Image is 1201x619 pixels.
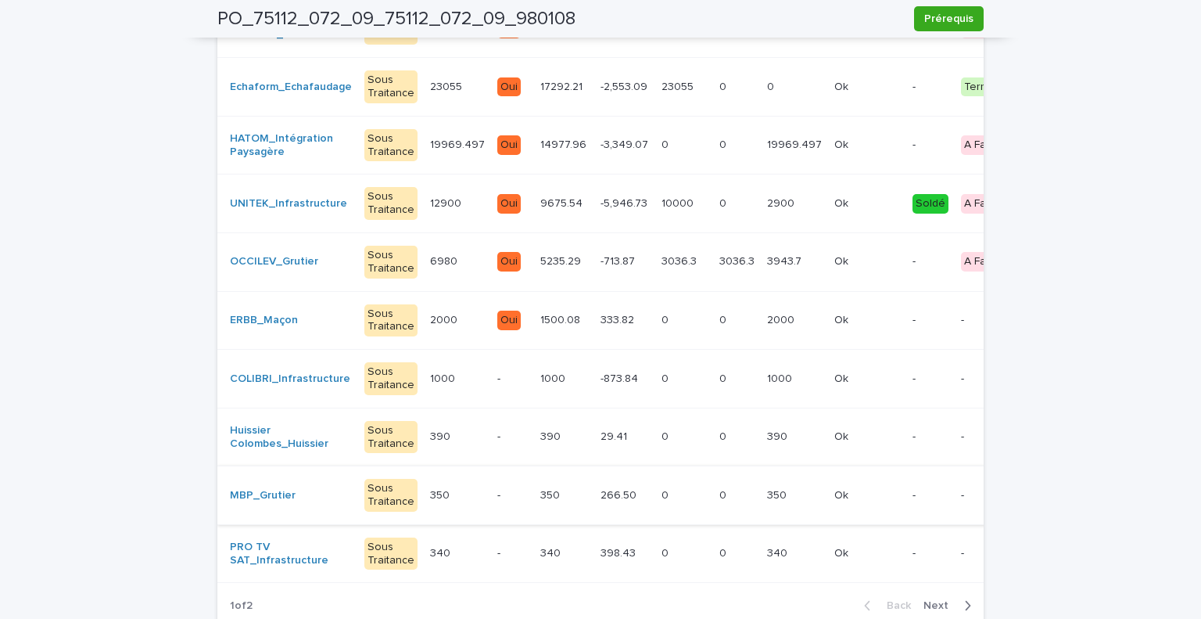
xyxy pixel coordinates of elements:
div: A Faire [961,252,1002,272]
p: 0 [661,369,672,386]
p: 23055 [661,77,697,94]
p: 0 [661,311,672,327]
p: 1000 [430,369,458,386]
tr: PRO TV SAT_Infrastructure Sous Traitance340340 -340340 398.43398.43 00 00 340340 OkOk --NégoEditer [217,524,1190,583]
a: MBP_Grutier [230,489,296,502]
p: 1500.08 [540,311,583,327]
a: OCCILEV_Grutier [230,255,318,268]
p: 3943.7 [767,252,805,268]
a: UNITEK_Infrastructure [230,197,347,211]
p: - [912,139,948,152]
p: - [961,489,1034,502]
p: 0 [719,194,730,211]
p: 390 [767,427,791,444]
div: Sous Traitance [364,362,418,395]
p: - [912,314,948,327]
p: 0 [719,486,730,502]
div: Sous Traitance [364,421,418,454]
div: Oui [497,311,521,330]
p: - [912,255,948,268]
div: Sous Traitance [364,304,418,337]
p: 398.43 [600,544,639,560]
div: Sous Traitance [364,538,418,570]
p: - [961,372,1034,386]
p: - [912,81,948,94]
tr: ERBB_Maçon Sous Traitance20002000 Oui1500.081500.08 333.82333.82 00 00 20002000 OkOk --NégoEditer [217,291,1190,350]
p: 340 [430,544,454,560]
a: COLIBRI_Infrastructure [230,372,350,386]
h2: PO_75112_072_09_75112_072_09_980108 [217,8,575,31]
p: -5,946.73 [600,194,651,211]
p: 17292.21 [540,77,586,94]
a: ERBB_Maçon [230,314,298,327]
div: Sous Traitance [364,187,418,220]
p: Ok [834,486,851,502]
div: Oui [497,135,521,155]
p: - [912,372,948,386]
p: Ok [834,369,851,386]
tr: Huissier Colombes_Huissier Sous Traitance390390 -390390 29.4129.41 00 00 390390 OkOk --NégoEditer [217,408,1190,466]
a: PRO TV SAT_Infrastructure [230,541,352,567]
p: -2,553.09 [600,77,651,94]
p: 0 [661,135,672,152]
p: 0 [661,544,672,560]
p: 333.82 [600,311,637,327]
p: 0 [719,311,730,327]
div: Terminée [961,77,1015,97]
p: Ok [834,252,851,268]
div: A Faire [961,135,1002,155]
button: Back [851,599,917,613]
p: 0 [661,427,672,444]
p: - [961,430,1034,444]
p: 390 [430,427,454,444]
tr: HATOM_Intégration Paysagère Sous Traitance19969.49719969.497 Oui14977.9614977.96 -3,349.07-3,349.... [217,116,1190,175]
p: 19969.497 [430,135,488,152]
p: 390 [540,427,564,444]
p: 0 [719,427,730,444]
p: - [497,430,528,444]
p: 350 [767,486,790,502]
p: -873.84 [600,369,641,386]
span: Next [923,600,958,611]
span: Back [877,600,911,611]
p: 14977.96 [540,135,590,152]
tr: Echaform_Echafaudage Sous Traitance2305523055 Oui17292.2117292.21 -2,553.09-2,553.09 2305523055 0... [217,58,1190,117]
p: Ok [834,544,851,560]
div: A Faire [961,194,1002,214]
p: 2000 [767,311,798,327]
p: 1000 [767,369,795,386]
tr: UNITEK_Infrastructure Sous Traitance1290012900 Oui9675.549675.54 -5,946.73-5,946.73 1000010000 00... [217,175,1190,233]
div: Oui [497,252,521,272]
p: 19969.497 [767,135,825,152]
div: Oui [497,194,521,214]
p: 3036.3 [661,252,700,268]
div: Sous Traitance [364,479,418,512]
div: Sous Traitance [364,246,418,279]
p: 2900 [767,194,798,211]
p: Ok [834,77,851,94]
p: 0 [719,135,730,152]
a: Huissier Colombes_Huissier [230,424,352,451]
button: Prérequis [914,6,984,31]
p: 2000 [430,311,461,327]
p: 266.50 [600,486,640,502]
p: - [497,489,528,502]
tr: COLIBRI_Infrastructure Sous Traitance10001000 -10001000 -873.84-873.84 00 00 10001000 OkOk --Négo... [217,350,1190,408]
a: Echaform_Echafaudage [230,81,352,94]
span: Prérequis [924,11,973,27]
p: - [961,314,1034,327]
p: 350 [430,486,453,502]
p: Ok [834,311,851,327]
p: 6980 [430,252,461,268]
p: Ok [834,427,851,444]
tr: OCCILEV_Grutier Sous Traitance69806980 Oui5235.295235.29 -713.87-713.87 3036.33036.3 3036.33036.3... [217,232,1190,291]
p: Ok [834,194,851,211]
p: 5235.29 [540,252,584,268]
p: 3036.3 [719,252,758,268]
p: 9675.54 [540,194,586,211]
a: HATOM_Intégration Paysagère [230,132,352,159]
button: Next [917,599,984,613]
p: 0 [719,77,730,94]
p: - [912,547,948,560]
tr: MBP_Grutier Sous Traitance350350 -350350 266.50266.50 00 00 350350 OkOk --NégoEditer [217,466,1190,525]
